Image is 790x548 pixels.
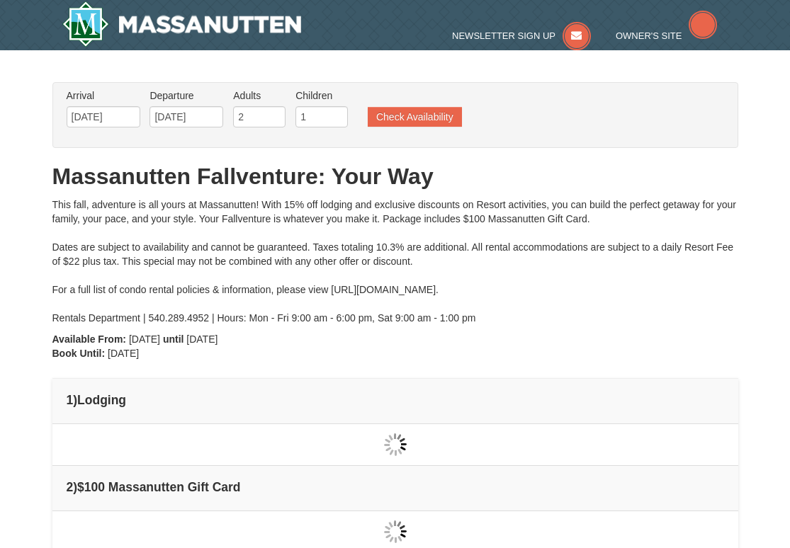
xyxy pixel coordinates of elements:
span: Newsletter Sign Up [452,30,555,41]
a: Newsletter Sign Up [452,30,591,41]
span: ) [73,393,77,407]
img: Massanutten Resort Logo [62,1,302,47]
strong: Available From: [52,333,127,345]
button: Check Availability [368,107,462,127]
h4: 1 Lodging [67,393,724,407]
label: Children [295,89,348,103]
img: wait gif [384,520,407,543]
span: [DATE] [108,348,139,359]
label: Departure [149,89,223,103]
span: [DATE] [186,333,218,345]
strong: until [163,333,184,345]
span: [DATE] [129,333,160,345]
span: Owner's Site [616,30,682,41]
strong: Book Until: [52,348,106,359]
a: Owner's Site [616,30,718,41]
span: ) [73,480,77,494]
a: Massanutten Resort [62,1,302,47]
h1: Massanutten Fallventure: Your Way [52,162,738,190]
h4: 2 $100 Massanutten Gift Card [67,480,724,494]
label: Arrival [67,89,140,103]
img: wait gif [384,433,407,456]
div: This fall, adventure is all yours at Massanutten! With 15% off lodging and exclusive discounts on... [52,198,738,325]
label: Adults [233,89,286,103]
